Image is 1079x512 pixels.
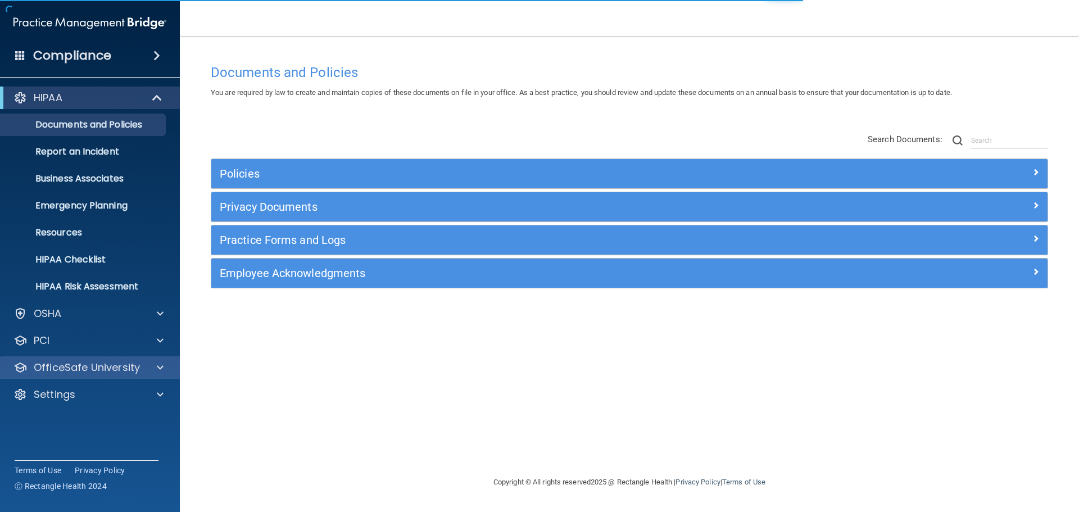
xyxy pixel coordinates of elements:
p: Report an Incident [7,146,161,157]
p: PCI [34,334,49,347]
p: HIPAA Checklist [7,254,161,265]
a: Policies [220,165,1039,183]
a: Terms of Use [15,465,61,476]
h4: Compliance [33,48,111,64]
p: Documents and Policies [7,119,161,130]
p: HIPAA Risk Assessment [7,281,161,292]
p: OfficeSafe University [34,361,140,374]
p: Business Associates [7,173,161,184]
a: OfficeSafe University [13,361,164,374]
h4: Documents and Policies [211,65,1048,80]
span: Ⓒ Rectangle Health 2024 [15,481,107,492]
h5: Policies [220,167,830,180]
h5: Employee Acknowledgments [220,267,830,279]
p: Emergency Planning [7,200,161,211]
span: Search Documents: [868,134,942,144]
a: Privacy Policy [75,465,125,476]
span: You are required by law to create and maintain copies of these documents on file in your office. ... [211,88,952,97]
a: Settings [13,388,164,401]
a: Privacy Policy [675,478,720,486]
h5: Privacy Documents [220,201,830,213]
p: OSHA [34,307,62,320]
p: Resources [7,227,161,238]
h5: Practice Forms and Logs [220,234,830,246]
p: HIPAA [34,91,62,105]
img: PMB logo [13,12,166,34]
img: ic-search.3b580494.png [953,135,963,146]
a: PCI [13,334,164,347]
input: Search [971,132,1048,149]
a: OSHA [13,307,164,320]
a: Terms of Use [722,478,765,486]
p: Settings [34,388,75,401]
a: Privacy Documents [220,198,1039,216]
a: Practice Forms and Logs [220,231,1039,249]
a: HIPAA [13,91,163,105]
a: Employee Acknowledgments [220,264,1039,282]
div: Copyright © All rights reserved 2025 @ Rectangle Health | | [424,464,835,500]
